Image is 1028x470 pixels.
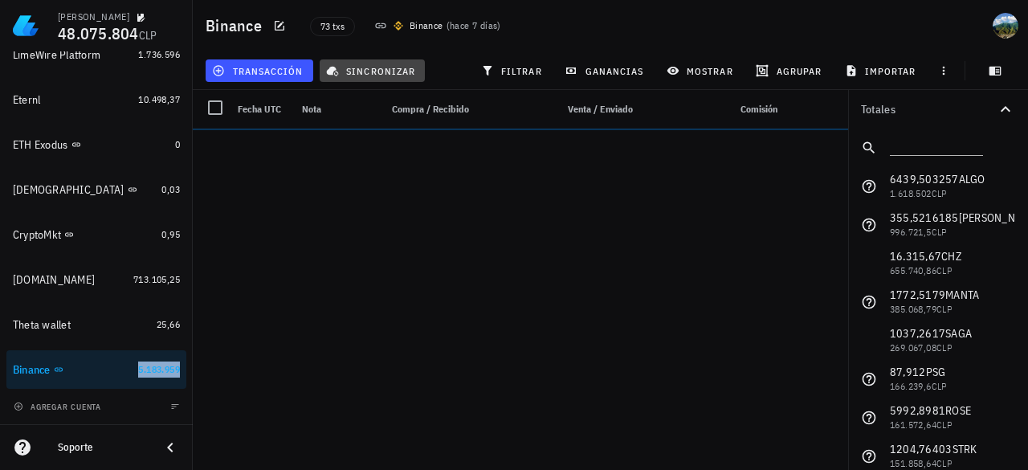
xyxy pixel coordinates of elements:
div: CryptoMkt [13,228,61,242]
div: LimeWire Platform [13,48,100,62]
span: 713.105,25 [133,273,180,285]
button: ganancias [558,59,654,82]
span: Venta / Enviado [568,103,633,115]
button: agrupar [749,59,831,82]
div: Soporte [58,441,148,454]
span: ( ) [447,18,501,34]
a: Binance 5.183.959 [6,350,186,389]
div: [PERSON_NAME] [58,10,129,23]
span: agregar cuenta [17,402,101,412]
span: mostrar [670,64,733,77]
span: sincronizar [329,64,415,77]
span: Fecha UTC [238,103,281,115]
div: Fecha UTC [231,90,296,129]
img: LedgiFi [13,13,39,39]
div: Comisión [668,90,784,129]
span: hace 7 días [450,19,497,31]
img: 270.png [394,21,403,31]
button: transacción [206,59,313,82]
span: 73 txs [320,18,345,35]
button: filtrar [475,59,552,82]
span: CLP [139,28,157,43]
span: 0,95 [161,228,180,240]
a: [DOMAIN_NAME] 713.105,25 [6,260,186,299]
div: Nota [296,90,373,129]
span: 0,03 [161,183,180,195]
div: Binance [13,363,51,377]
span: 25,66 [157,318,180,330]
span: ganancias [568,64,643,77]
span: 48.075.804 [58,22,139,44]
div: ETH Exodus [13,138,68,152]
button: agregar cuenta [10,398,108,415]
h1: Binance [206,13,268,39]
a: Theta wallet 25,66 [6,305,186,344]
a: ETH Exodus 0 [6,125,186,164]
button: sincronizar [320,59,426,82]
div: Theta wallet [13,318,71,332]
div: Totales [861,104,996,115]
button: mostrar [660,59,743,82]
span: 5.183.959 [138,363,180,375]
span: Nota [302,103,321,115]
span: transacción [215,64,303,77]
span: 0 [175,138,180,150]
span: Compra / Recibido [392,103,469,115]
span: agrupar [759,64,822,77]
div: [DOMAIN_NAME] [13,273,95,287]
a: Eternl 10.498,37 [6,80,186,119]
span: importar [848,64,916,77]
div: avatar [993,13,1018,39]
a: LimeWire Platform 1.736.596 [6,35,186,74]
button: Totales [848,90,1028,129]
span: 1.736.596 [138,48,180,60]
div: Binance [410,18,443,34]
button: importar [838,59,926,82]
div: Eternl [13,93,41,107]
div: [DEMOGRAPHIC_DATA] [13,183,124,197]
span: filtrar [484,64,542,77]
div: Venta / Enviado [536,90,639,129]
span: Comisión [740,103,777,115]
a: CryptoMkt 0,95 [6,215,186,254]
a: [DEMOGRAPHIC_DATA] 0,03 [6,170,186,209]
span: 10.498,37 [138,93,180,105]
div: Compra / Recibido [373,90,475,129]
